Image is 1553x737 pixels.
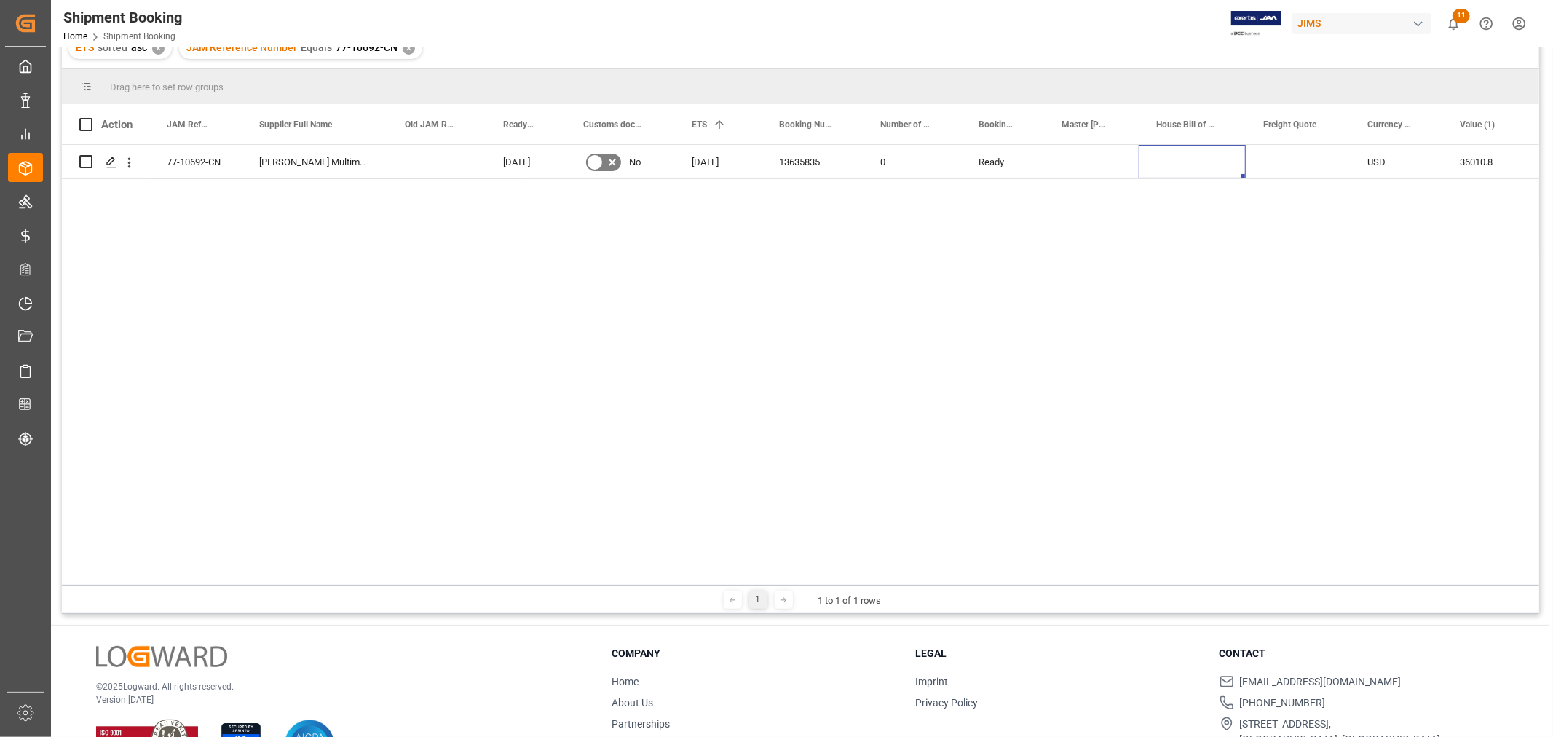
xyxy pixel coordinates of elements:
a: Imprint [915,676,948,687]
span: ETS [76,42,94,53]
div: 36010.8 [1442,145,1529,178]
div: [DATE] [486,145,566,178]
span: House Bill of Lading Number [1156,119,1215,130]
div: ✕ [152,42,165,55]
h3: Contact [1220,646,1505,661]
div: Press SPACE to select this row. [62,145,149,179]
p: Version [DATE] [96,693,575,706]
span: sorted [98,42,127,53]
a: Partnerships [612,718,670,730]
span: ETS [692,119,707,130]
span: Currency (freight quote) [1367,119,1412,130]
div: Ready [979,146,1027,179]
span: Customs documents sent to broker [583,119,644,130]
a: About Us [612,697,653,709]
span: Equals [301,42,332,53]
div: [PERSON_NAME] Multimedia [GEOGRAPHIC_DATA] [242,145,387,178]
div: [DATE] [674,145,762,178]
span: JAM Reference Number [167,119,211,130]
span: Ready Date [503,119,535,130]
span: [EMAIL_ADDRESS][DOMAIN_NAME] [1240,674,1402,690]
h3: Legal [915,646,1201,661]
div: USD [1350,145,1442,178]
button: show 11 new notifications [1437,7,1470,40]
div: 77-10692-CN [149,145,242,178]
a: Home [63,31,87,42]
div: 0 [863,145,961,178]
span: No [629,146,641,179]
div: Shipment Booking [63,7,182,28]
div: 13635835 [762,145,863,178]
span: Freight Quote [1263,119,1316,130]
img: Logward Logo [96,646,227,667]
span: Master [PERSON_NAME] of Lading Number [1062,119,1108,130]
div: 1 [749,591,767,609]
span: Booking Number [779,119,832,130]
p: © 2025 Logward. All rights reserved. [96,680,575,693]
span: [PHONE_NUMBER] [1240,695,1326,711]
span: asc [131,42,147,53]
a: Privacy Policy [915,697,978,709]
span: Number of Containers [880,119,930,130]
span: Drag here to set row groups [110,82,224,92]
button: Help Center [1470,7,1503,40]
div: Action [101,118,133,131]
span: Supplier Full Name [259,119,332,130]
span: JAM Reference Number [186,42,297,53]
span: Old JAM Reference Number [405,119,455,130]
div: JIMS [1292,13,1431,34]
div: ✕ [403,42,415,55]
span: Booking Status [979,119,1013,130]
span: 77-10692-CN [336,42,398,53]
a: Home [612,676,639,687]
h3: Company [612,646,897,661]
img: Exertis%20JAM%20-%20Email%20Logo.jpg_1722504956.jpg [1231,11,1281,36]
button: JIMS [1292,9,1437,37]
span: 11 [1453,9,1470,23]
span: Value (1) [1460,119,1495,130]
div: 1 to 1 of 1 rows [818,594,882,608]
